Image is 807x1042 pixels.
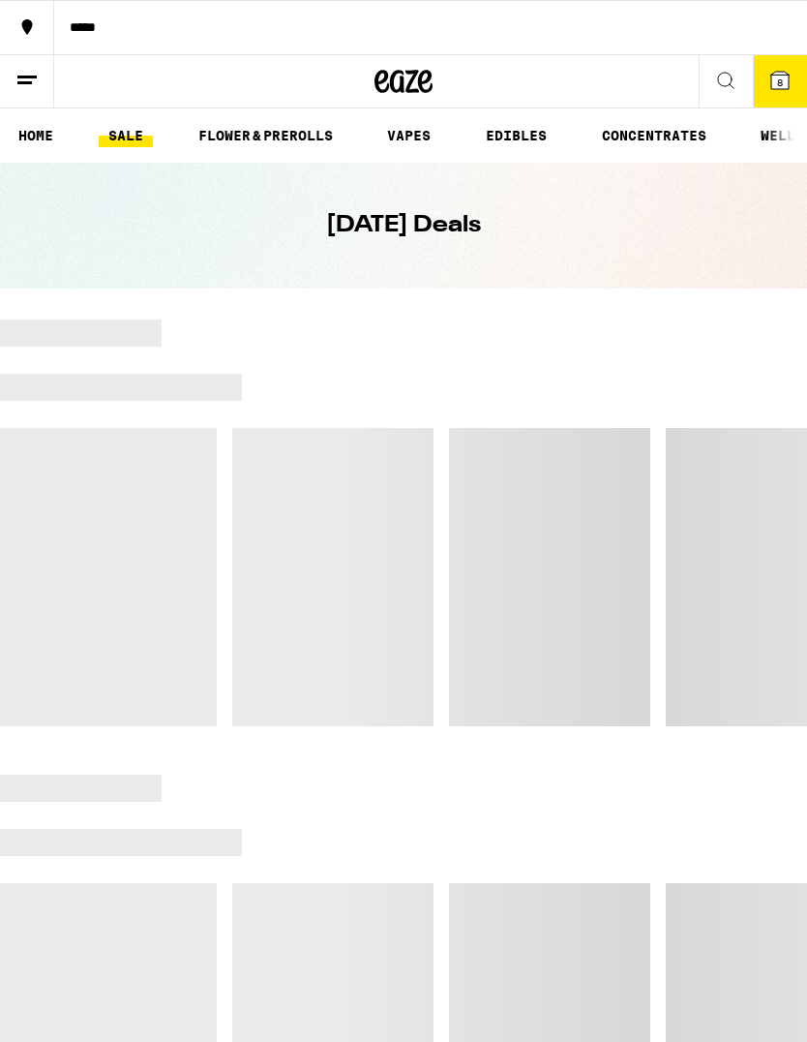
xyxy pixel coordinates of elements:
a: SALE [99,124,153,147]
a: EDIBLES [476,124,556,147]
a: VAPES [377,124,440,147]
h1: [DATE] Deals [326,209,481,242]
a: FLOWER & PREROLLS [189,124,343,147]
iframe: Opens a widget where you can find more information [682,984,788,1032]
span: 8 [777,77,783,88]
a: CONCENTRATES [592,124,716,147]
a: HOME [9,124,63,147]
button: 8 [753,55,807,107]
